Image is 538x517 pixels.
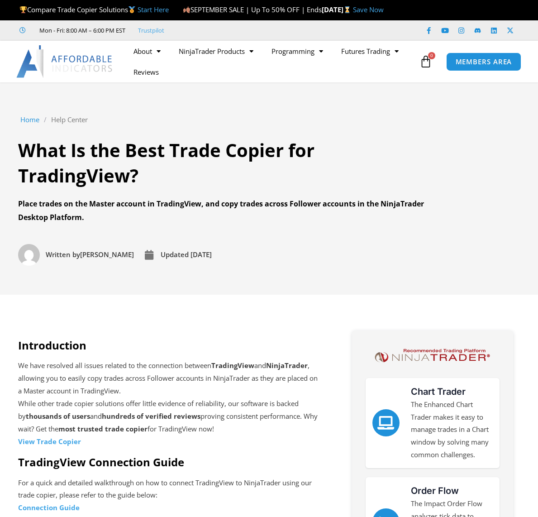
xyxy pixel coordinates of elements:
div: Place trades on the Master account in TradingView, and copy trades across Follower accounts in th... [18,197,434,224]
a: MEMBERS AREA [446,53,522,71]
a: About [124,41,170,62]
h1: What Is the Best Trade Copier for TradingView? [18,138,434,188]
a: NinjaTrader Products [170,41,262,62]
a: Connection Guide [18,503,80,512]
img: NinjaTrader Logo | Affordable Indicators – NinjaTrader [372,347,493,364]
img: Picture of David Koehler [18,244,40,266]
strong: hundreds of verified reviews [102,412,200,421]
a: Programming [262,41,332,62]
strong: most trusted trade copier [58,424,148,433]
a: Home [20,114,39,126]
a: Save Now [353,5,384,14]
p: For a quick and detailed walkthrough on how to connect TradingView to NinjaTrader using our trade... [18,477,320,515]
time: [DATE] [190,250,212,259]
a: Chart Trader [411,386,466,397]
img: 🏆 [20,6,27,13]
span: [PERSON_NAME] [43,249,134,261]
strong: Introduction [18,338,86,353]
p: We have resolved all issues related to the connection between and , allowing you to easily copy t... [18,359,320,448]
img: 🍂 [183,6,190,13]
img: LogoAI | Affordable Indicators – NinjaTrader [16,45,114,78]
a: Chart Trader [372,409,400,436]
span: SEPTEMBER SALE | Up To 50% OFF | Ends [183,5,322,14]
a: Trustpilot [138,26,164,34]
img: 🥇 [129,6,135,13]
strong: NinjaTrader [266,361,308,370]
span: Compare Trade Copier Solutions [19,5,169,14]
a: Order Flow [411,485,459,496]
a: Reviews [124,62,168,82]
nav: Menu [124,41,417,82]
img: ⌛ [344,6,351,13]
strong: thousands of users [26,412,90,421]
span: Written by [46,250,80,259]
span: MEMBERS AREA [456,58,512,65]
a: 0 [406,48,446,75]
p: The Enhanced Chart Trader makes it easy to manage trades in a Chart window by solving many common... [411,398,493,461]
a: Futures Trading [332,41,408,62]
a: Start Here [138,5,169,14]
strong: TradingView [211,361,254,370]
a: Help Center [51,114,88,126]
strong: [DATE] [322,5,353,14]
strong: TradingView Connection Guide [18,455,184,469]
span: Updated [161,250,189,259]
span: / [44,114,47,126]
strong: View Trade Copier [18,437,81,446]
span: Mon - Fri: 8:00 AM – 6:00 PM EST [37,25,125,36]
span: 0 [428,52,435,59]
